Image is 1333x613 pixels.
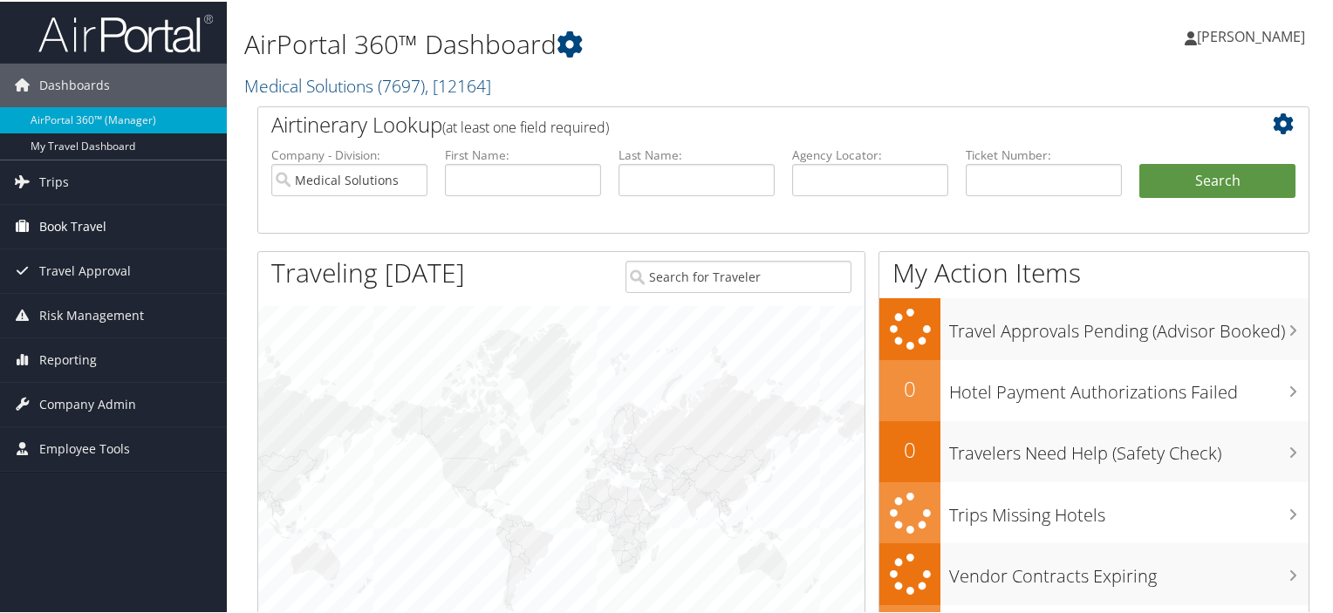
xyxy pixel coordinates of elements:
[39,381,136,425] span: Company Admin
[949,493,1309,526] h3: Trips Missing Hotels
[38,11,213,52] img: airportal-logo.png
[879,480,1309,542] a: Trips Missing Hotels
[244,72,491,96] a: Medical Solutions
[949,309,1309,342] h3: Travel Approvals Pending (Advisor Booked)
[39,62,110,106] span: Dashboards
[966,145,1122,162] label: Ticket Number:
[879,296,1309,358] a: Travel Approvals Pending (Advisor Booked)
[879,541,1309,603] a: Vendor Contracts Expiring
[271,253,465,289] h1: Traveling [DATE]
[1185,9,1323,61] a: [PERSON_NAME]
[445,145,601,162] label: First Name:
[39,426,130,469] span: Employee Tools
[39,248,131,291] span: Travel Approval
[949,370,1309,403] h3: Hotel Payment Authorizations Failed
[619,145,775,162] label: Last Name:
[271,108,1208,138] h2: Airtinerary Lookup
[879,433,940,463] h2: 0
[39,159,69,202] span: Trips
[792,145,948,162] label: Agency Locator:
[39,292,144,336] span: Risk Management
[1139,162,1295,197] button: Search
[879,372,940,402] h2: 0
[244,24,963,61] h1: AirPortal 360™ Dashboard
[378,72,425,96] span: ( 7697 )
[271,145,427,162] label: Company - Division:
[879,419,1309,480] a: 0Travelers Need Help (Safety Check)
[625,259,852,291] input: Search for Traveler
[879,253,1309,289] h1: My Action Items
[39,337,97,380] span: Reporting
[949,431,1309,464] h3: Travelers Need Help (Safety Check)
[442,116,609,135] span: (at least one field required)
[879,358,1309,419] a: 0Hotel Payment Authorizations Failed
[425,72,491,96] span: , [ 12164 ]
[39,203,106,247] span: Book Travel
[949,554,1309,587] h3: Vendor Contracts Expiring
[1197,25,1305,44] span: [PERSON_NAME]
